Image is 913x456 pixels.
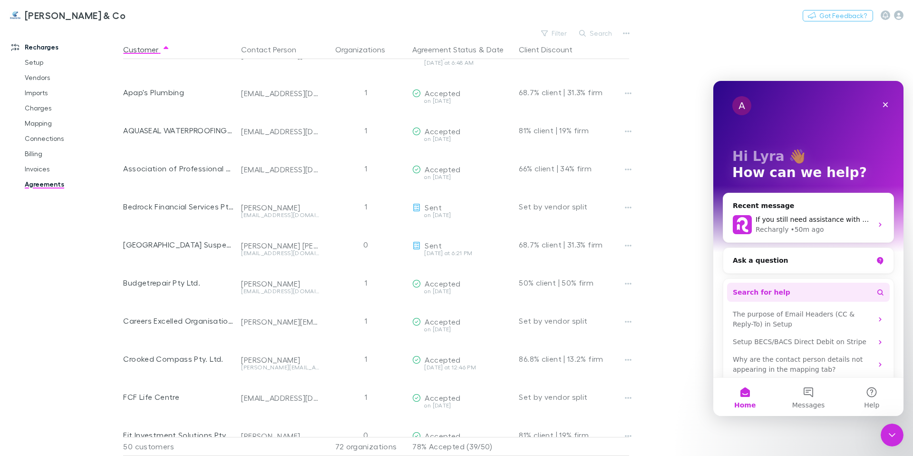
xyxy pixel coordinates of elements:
[335,40,397,59] button: Organizations
[241,355,319,365] div: [PERSON_NAME]
[15,161,128,177] a: Invoices
[241,250,319,256] div: [EMAIL_ADDRESS][DOMAIN_NAME]
[425,203,441,212] span: Sent
[323,378,408,416] div: 1
[519,378,629,416] div: Set by vendor split
[412,365,511,370] div: [DATE] at 12:46 PM
[123,437,237,456] div: 50 customers
[15,146,128,161] a: Billing
[123,40,170,59] button: Customer
[4,4,131,27] a: [PERSON_NAME] & Co
[574,28,618,39] button: Search
[241,393,319,403] div: [EMAIL_ADDRESS][DOMAIN_NAME]
[19,207,77,217] span: Search for help
[519,264,629,302] div: 50% client | 50% firm
[123,340,233,378] div: Crooked Compass Pty. Ltd.
[412,40,476,59] button: Agreement Status
[14,202,176,221] button: Search for help
[151,321,166,327] span: Help
[241,241,319,250] div: [PERSON_NAME] [PERSON_NAME]
[412,288,511,294] div: on [DATE]
[15,70,128,85] a: Vendors
[15,100,128,116] a: Charges
[123,149,233,188] div: Association of Professional Social Compliance Auditors, Inc.
[323,437,408,456] div: 72 organizations
[519,340,629,378] div: 86.8% client | 13.2% firm
[425,127,460,136] span: Accepted
[412,98,511,104] div: on [DATE]
[425,431,460,440] span: Accepted
[19,228,159,248] div: The purpose of Email Headers (CC & Reply-To) in Setup
[425,355,460,364] span: Accepted
[519,73,629,111] div: 68.7% client | 31.3% firm
[412,136,511,142] div: on [DATE]
[486,40,504,59] button: Date
[323,264,408,302] div: 1
[425,241,441,250] span: Sent
[19,175,159,185] div: Ask a question
[241,40,308,59] button: Contact Person
[412,327,511,332] div: on [DATE]
[323,111,408,149] div: 1
[123,188,233,226] div: Bedrock Financial Services Pty. Ltd.
[412,212,511,218] div: on [DATE]
[10,167,181,193] div: Ask a question
[25,10,126,21] h3: [PERSON_NAME] & Co
[536,28,573,39] button: Filter
[323,188,408,226] div: 1
[21,321,42,327] span: Home
[412,60,511,66] div: [DATE] at 6:48 AM
[123,73,233,111] div: Apap's Plumbing
[164,15,181,32] div: Close
[14,225,176,252] div: The purpose of Email Headers (CC & Reply-To) in Setup
[241,89,319,98] div: [EMAIL_ADDRESS][DOMAIN_NAME]
[241,365,319,370] div: [PERSON_NAME][EMAIL_ADDRESS][DOMAIN_NAME]
[10,10,21,21] img: Cruz & Co's Logo
[241,288,319,294] div: [EMAIL_ADDRESS][DOMAIN_NAME]
[123,111,233,149] div: AQUASEAL WATERPROOFING NSW PTY LTD
[123,416,233,454] div: Fit Investment Solutions Pty Ltd
[15,131,128,146] a: Connections
[42,144,75,154] div: Rechargly
[412,250,511,256] div: [DATE] at 6:21 PM
[519,188,629,226] div: Set by vendor split
[241,317,319,327] div: [PERSON_NAME][EMAIL_ADDRESS][DOMAIN_NAME]
[14,252,176,270] div: Setup BECS/BACS Direct Debit on Stripe
[123,264,233,302] div: Budgetrepair Pty Ltd.
[123,378,233,416] div: FCF Life Centre
[425,279,460,288] span: Accepted
[425,393,460,402] span: Accepted
[241,165,319,174] div: [EMAIL_ADDRESS][DOMAIN_NAME]
[241,279,319,288] div: [PERSON_NAME]
[123,226,233,264] div: [GEOGRAPHIC_DATA] Suspension Pty Ltd
[15,85,128,100] a: Imports
[425,317,460,326] span: Accepted
[19,274,159,294] div: Why are the contact person details not appearing in the mapping tab?
[79,321,112,327] span: Messages
[412,403,511,408] div: on [DATE]
[15,55,128,70] a: Setup
[2,40,128,55] a: Recharges
[803,10,873,21] button: Got Feedback?
[425,165,460,174] span: Accepted
[241,431,319,441] div: [PERSON_NAME]
[519,149,629,188] div: 66% client | 34% firm
[519,111,629,149] div: 81% client | 19% firm
[323,73,408,111] div: 1
[323,302,408,340] div: 1
[425,89,460,98] span: Accepted
[323,416,408,454] div: 0
[519,416,629,454] div: 81% client | 19% firm
[127,297,190,335] button: Help
[241,203,319,212] div: [PERSON_NAME]
[519,40,584,59] button: Client Discount
[15,177,128,192] a: Agreements
[241,212,319,218] div: [EMAIL_ADDRESS][DOMAIN_NAME]
[519,226,629,264] div: 68.7% client | 31.3% firm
